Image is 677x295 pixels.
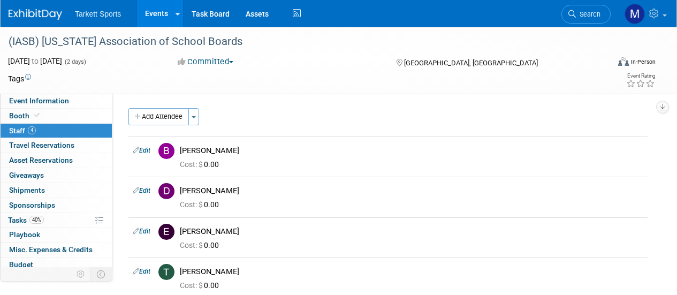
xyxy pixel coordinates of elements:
[9,156,73,164] span: Asset Reservations
[180,200,204,209] span: Cost: $
[404,59,538,67] span: [GEOGRAPHIC_DATA], [GEOGRAPHIC_DATA]
[626,73,655,79] div: Event Rating
[133,228,150,235] a: Edit
[90,267,112,281] td: Toggle Event Tabs
[180,200,223,209] span: 0.00
[180,160,204,169] span: Cost: $
[9,171,44,179] span: Giveaways
[9,260,33,269] span: Budget
[75,10,121,18] span: Tarkett Sports
[9,141,74,149] span: Travel Reservations
[630,58,656,66] div: In-Person
[1,228,112,242] a: Playbook
[180,267,643,277] div: [PERSON_NAME]
[72,267,90,281] td: Personalize Event Tab Strip
[158,143,174,159] img: B.jpg
[133,187,150,194] a: Edit
[180,146,643,156] div: [PERSON_NAME]
[1,213,112,228] a: Tasks40%
[561,5,611,24] a: Search
[1,168,112,183] a: Giveaways
[1,258,112,272] a: Budget
[1,243,112,257] a: Misc. Expenses & Credits
[8,216,44,224] span: Tasks
[9,96,69,105] span: Event Information
[9,201,55,209] span: Sponsorships
[180,281,223,290] span: 0.00
[133,147,150,154] a: Edit
[1,94,112,108] a: Event Information
[133,268,150,275] a: Edit
[1,183,112,198] a: Shipments
[128,108,189,125] button: Add Attendee
[8,57,62,65] span: [DATE] [DATE]
[1,198,112,213] a: Sponsorships
[9,245,93,254] span: Misc. Expenses & Credits
[9,186,45,194] span: Shipments
[1,124,112,138] a: Staff4
[30,57,40,65] span: to
[180,241,204,249] span: Cost: $
[1,109,112,123] a: Booth
[576,10,600,18] span: Search
[34,112,40,118] i: Booth reservation complete
[1,138,112,153] a: Travel Reservations
[180,186,643,196] div: [PERSON_NAME]
[29,216,44,224] span: 40%
[9,126,36,135] span: Staff
[158,264,174,280] img: T.jpg
[158,224,174,240] img: E.jpg
[5,32,600,51] div: (IASB) [US_STATE] Association of School Boards
[1,153,112,168] a: Asset Reservations
[180,241,223,249] span: 0.00
[8,73,31,84] td: Tags
[561,56,656,72] div: Event Format
[180,160,223,169] span: 0.00
[158,183,174,199] img: D.jpg
[9,230,40,239] span: Playbook
[180,281,204,290] span: Cost: $
[625,4,645,24] img: megan powell
[180,226,643,237] div: [PERSON_NAME]
[618,57,629,66] img: Format-Inperson.png
[64,58,86,65] span: (2 days)
[9,111,42,120] span: Booth
[174,56,238,67] button: Committed
[28,126,36,134] span: 4
[9,9,62,20] img: ExhibitDay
